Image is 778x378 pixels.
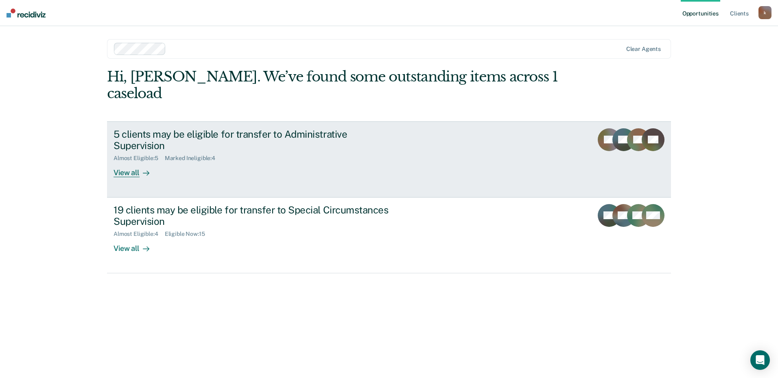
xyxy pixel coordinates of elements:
a: 5 clients may be eligible for transfer to Administrative SupervisionAlmost Eligible:5Marked Ineli... [107,121,671,198]
div: Almost Eligible : 4 [114,231,165,237]
div: Eligible Now : 15 [165,231,212,237]
img: Recidiviz [7,9,46,18]
div: Almost Eligible : 5 [114,155,165,162]
div: 19 clients may be eligible for transfer to Special Circumstances Supervision [114,204,399,228]
div: Open Intercom Messenger [750,350,770,370]
button: k [758,6,771,19]
div: View all [114,162,159,178]
div: 5 clients may be eligible for transfer to Administrative Supervision [114,128,399,152]
div: View all [114,237,159,253]
a: 19 clients may be eligible for transfer to Special Circumstances SupervisionAlmost Eligible:4Elig... [107,198,671,273]
div: Hi, [PERSON_NAME]. We’ve found some outstanding items across 1 caseload [107,68,558,102]
div: Clear agents [626,46,661,53]
div: Marked Ineligible : 4 [165,155,222,162]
